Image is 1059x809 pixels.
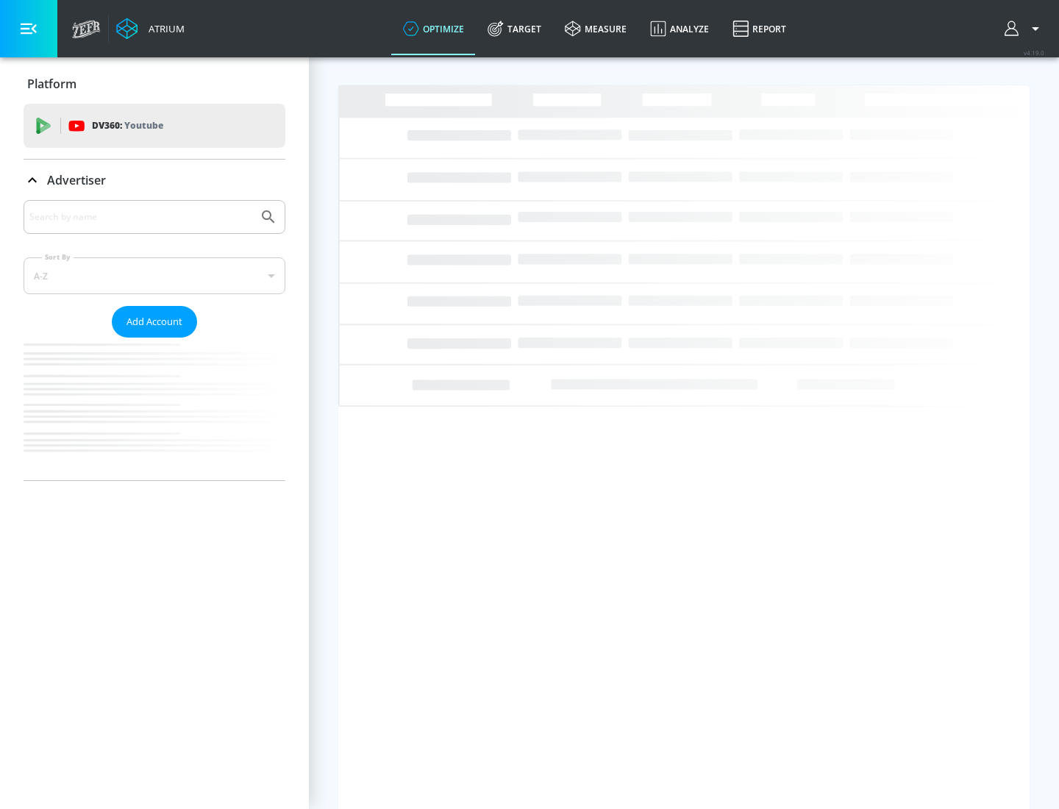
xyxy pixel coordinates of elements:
a: measure [553,2,638,55]
div: A-Z [24,257,285,294]
a: optimize [391,2,476,55]
a: Target [476,2,553,55]
p: Platform [27,76,76,92]
span: v 4.19.0 [1024,49,1044,57]
div: Advertiser [24,200,285,480]
span: Add Account [126,313,182,330]
input: Search by name [29,207,252,227]
p: Youtube [124,118,163,133]
div: Platform [24,63,285,104]
nav: list of Advertiser [24,338,285,480]
a: Analyze [638,2,721,55]
p: DV360: [92,118,163,134]
div: Atrium [143,22,185,35]
a: Atrium [116,18,185,40]
label: Sort By [42,252,74,262]
button: Add Account [112,306,197,338]
p: Advertiser [47,172,106,188]
div: Advertiser [24,160,285,201]
div: DV360: Youtube [24,104,285,148]
a: Report [721,2,798,55]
